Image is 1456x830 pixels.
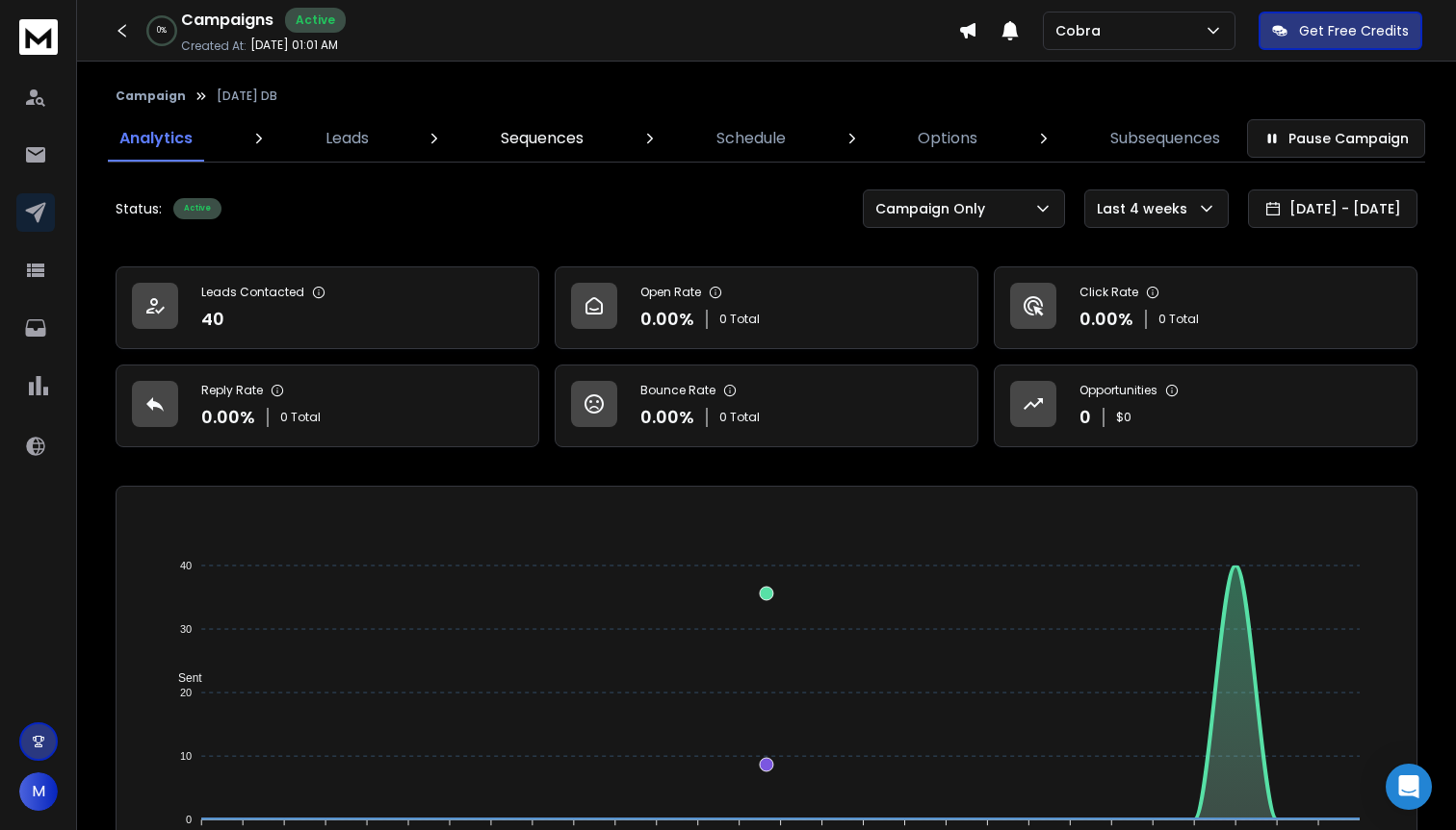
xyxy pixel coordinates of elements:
[180,687,192,698] tspan: 20
[918,127,977,150] p: Options
[1158,312,1199,327] p: 0 Total
[640,404,694,431] p: 0.00 %
[994,365,1417,447] a: Opportunities0$0
[157,25,167,37] p: 0 %
[1055,21,1108,40] p: Cobra
[181,9,273,32] h1: Campaigns
[501,127,584,150] p: Sequences
[19,772,58,811] button: M
[489,115,595,162] a: Sequences
[1079,285,1138,300] p: Click Rate
[555,365,978,447] a: Bounce Rate0.00%0 Total
[180,560,192,571] tspan: 40
[1248,189,1417,228] button: [DATE] - [DATE]
[201,285,304,300] p: Leads Contacted
[173,198,221,219] div: Active
[1299,21,1409,40] p: Get Free Credits
[201,404,255,431] p: 0.00 %
[201,306,224,333] p: 40
[116,199,162,218] p: Status:
[285,8,346,33] div: Active
[180,623,192,635] tspan: 30
[1097,199,1195,218] p: Last 4 weeks
[1099,115,1232,162] a: Subsequences
[116,88,186,104] button: Campaign
[116,266,539,349] a: Leads Contacted40
[325,127,369,150] p: Leads
[116,365,539,447] a: Reply Rate0.00%0 Total
[1386,764,1432,810] div: Open Intercom Messenger
[875,199,993,218] p: Campaign Only
[1247,119,1425,158] button: Pause Campaign
[217,88,277,104] p: [DATE] DB
[164,671,202,685] span: Sent
[250,38,338,53] p: [DATE] 01:01 AM
[1110,127,1220,150] p: Subsequences
[186,814,192,825] tspan: 0
[555,266,978,349] a: Open Rate0.00%0 Total
[314,115,380,162] a: Leads
[181,38,247,54] p: Created At:
[1259,12,1422,50] button: Get Free Credits
[108,115,204,162] a: Analytics
[180,750,192,762] tspan: 10
[201,383,263,398] p: Reply Rate
[1079,306,1133,333] p: 0.00 %
[1079,383,1157,398] p: Opportunities
[640,306,694,333] p: 0.00 %
[640,285,701,300] p: Open Rate
[1116,410,1131,425] p: $ 0
[719,312,760,327] p: 0 Total
[280,410,321,425] p: 0 Total
[719,410,760,425] p: 0 Total
[19,19,58,55] img: logo
[640,383,715,398] p: Bounce Rate
[716,127,786,150] p: Schedule
[705,115,797,162] a: Schedule
[1079,404,1091,431] p: 0
[994,266,1417,349] a: Click Rate0.00%0 Total
[906,115,989,162] a: Options
[119,127,193,150] p: Analytics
